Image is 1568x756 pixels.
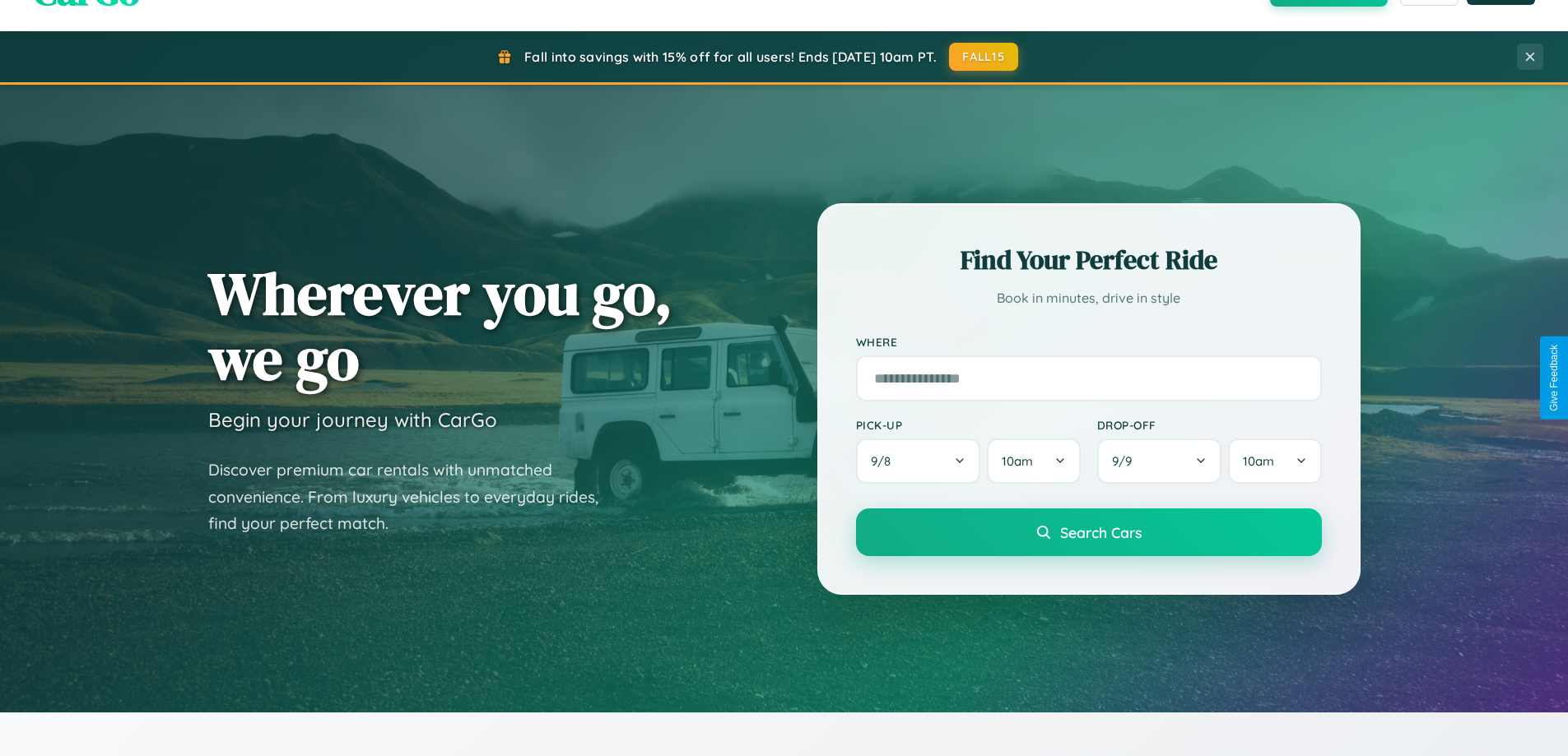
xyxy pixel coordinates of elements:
label: Drop-off [1097,418,1322,432]
h3: Begin your journey with CarGo [208,407,497,432]
button: 10am [987,438,1080,484]
h2: Find Your Perfect Ride [856,242,1322,278]
button: Search Cars [856,508,1322,556]
span: 9 / 8 [871,453,899,469]
h1: Wherever you go, we go [208,261,672,391]
span: Search Cars [1060,523,1142,541]
span: 10am [1002,453,1033,469]
p: Book in minutes, drive in style [856,286,1322,310]
label: Where [856,335,1322,349]
span: Fall into savings with 15% off for all users! Ends [DATE] 10am PT. [524,49,937,65]
button: FALL15 [949,43,1018,71]
span: 9 / 9 [1112,453,1140,469]
label: Pick-up [856,418,1081,432]
button: 9/9 [1097,438,1222,484]
button: 10am [1228,438,1321,484]
div: Give Feedback [1548,345,1560,411]
p: Discover premium car rentals with unmatched convenience. From luxury vehicles to everyday rides, ... [208,457,620,537]
span: 10am [1243,453,1274,469]
button: 9/8 [856,438,981,484]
